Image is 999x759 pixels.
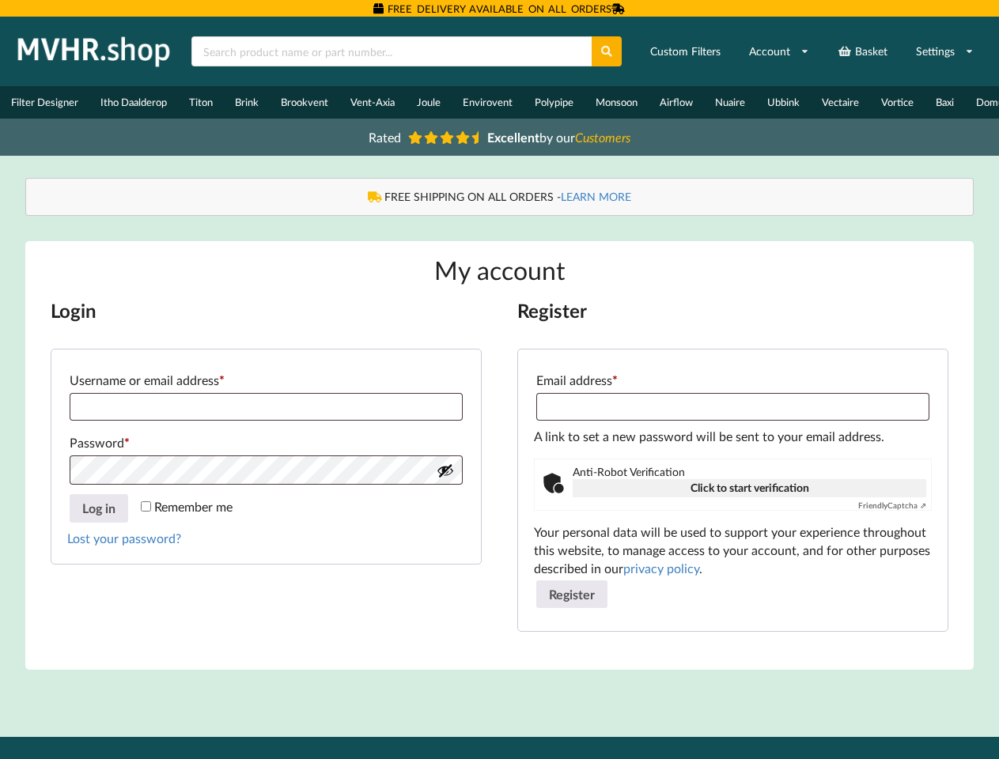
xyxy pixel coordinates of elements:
a: Titon [178,86,224,119]
a: Polypipe [524,86,585,119]
a: Envirovent [452,86,524,119]
i: Customers [575,130,630,145]
b: Excellent [487,130,539,145]
div: FREE SHIPPING ON ALL ORDERS - [42,189,958,205]
a: Settings [906,37,984,66]
label: Password [70,430,463,455]
a: Baxi [925,86,965,119]
button: Register [536,580,607,609]
a: Basket [827,37,898,66]
a: Nuaire [704,86,756,119]
button: Click to start verification [573,479,926,497]
span: Remember me [154,499,233,514]
a: Custom Filters [640,37,731,66]
a: Account [739,37,819,66]
p: Your personal data will be used to support your experience throughout this website, to manage acc... [534,523,932,578]
b: Friendly [858,500,887,510]
h1: My account [51,254,949,286]
label: Username or email address [70,368,463,393]
a: Itho Daalderop [89,86,178,119]
a: LEARN MORE [561,190,631,203]
a: Joule [406,86,452,119]
input: Search product name or part number... [191,36,592,66]
a: privacy policy [623,561,699,576]
a: Rated Excellentby ourCustomers [358,124,642,150]
h2: Login [51,299,482,323]
h2: Register [517,299,948,323]
p: A link to set a new password will be sent to your email address. [534,428,932,446]
span: Anti-Robot Verification [573,466,926,479]
label: Email address [536,368,929,393]
span: Rated [369,130,401,145]
a: FriendlyCaptcha ⇗ [858,500,926,510]
input: Remember me [141,501,151,512]
a: Vortice [870,86,925,119]
span: by our [487,130,630,145]
a: Vent-Axia [339,86,406,119]
a: Brookvent [270,86,339,119]
button: Show password [437,462,454,479]
a: Vectaire [811,86,870,119]
button: Log in [70,494,128,523]
img: mvhr.shop.png [11,32,177,71]
a: Airflow [649,86,704,119]
a: Monsoon [585,86,649,119]
a: Brink [224,86,270,119]
a: Ubbink [756,86,811,119]
a: Lost your password? [67,531,181,546]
